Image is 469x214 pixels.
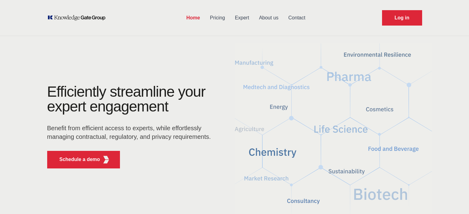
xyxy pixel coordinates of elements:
[382,10,422,26] a: Request Demo
[181,10,205,26] a: Home
[47,151,120,168] button: Schedule a demoKGG Fifth Element RED
[60,156,100,163] p: Schedule a demo
[47,15,110,21] a: KOL Knowledge Platform: Talk to Key External Experts (KEE)
[205,10,230,26] a: Pricing
[47,124,215,141] p: Benefit from efficient access to experts, while effortlessly managing contractual, regulatory, an...
[47,83,206,115] h1: Efficiently streamline your expert engagement
[254,10,283,26] a: About us
[102,156,110,164] img: KGG Fifth Element RED
[230,10,254,26] a: Expert
[283,10,310,26] a: Contact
